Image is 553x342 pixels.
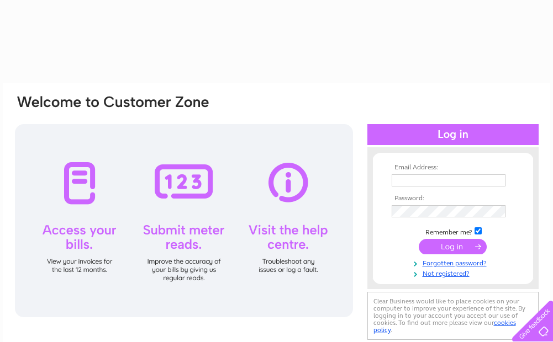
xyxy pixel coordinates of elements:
th: Password: [389,195,517,202]
a: Not registered? [392,268,517,278]
div: Clear Business would like to place cookies on your computer to improve your experience of the sit... [367,292,539,340]
th: Email Address: [389,164,517,172]
a: cookies policy [373,319,516,334]
a: Forgotten password? [392,257,517,268]
td: Remember me? [389,226,517,237]
input: Submit [419,239,487,254]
